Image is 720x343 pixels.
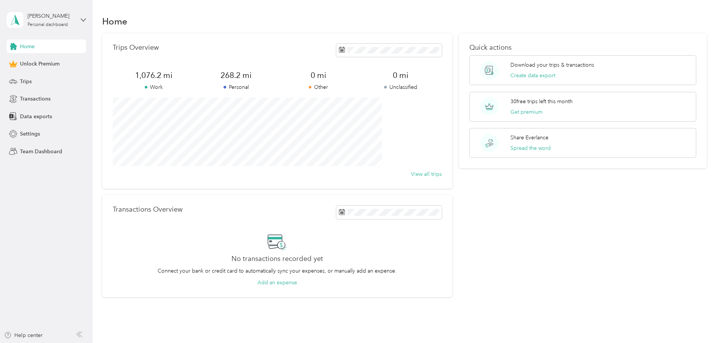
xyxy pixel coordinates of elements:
[510,61,594,69] p: Download your trips & transactions
[20,148,62,155] span: Team Dashboard
[195,70,277,81] span: 268.2 mi
[510,72,555,79] button: Create data export
[28,23,68,27] div: Personal dashboard
[113,70,195,81] span: 1,076.2 mi
[20,78,32,85] span: Trips
[277,83,359,91] p: Other
[469,44,696,52] p: Quick actions
[20,43,35,50] span: Home
[277,70,359,81] span: 0 mi
[20,60,60,68] span: Unlock Premium
[20,130,40,138] span: Settings
[510,144,551,152] button: Spread the word
[257,279,297,287] button: Add an expense
[158,267,397,275] p: Connect your bank or credit card to automatically sync your expenses, or manually add an expense.
[113,206,182,213] p: Transactions Overview
[28,12,75,20] div: [PERSON_NAME]
[510,98,573,105] p: 30 free trips left this month
[510,134,548,142] p: Share Everlance
[359,83,441,91] p: Unclassified
[510,108,542,116] button: Get premium
[113,83,195,91] p: Work
[4,331,43,339] button: Help center
[359,70,441,81] span: 0 mi
[113,44,159,52] p: Trips Overview
[102,17,127,25] h1: Home
[195,83,277,91] p: Personal
[411,170,442,178] button: View all trips
[678,301,720,343] iframe: Everlance-gr Chat Button Frame
[20,95,51,103] span: Transactions
[20,113,52,120] span: Data exports
[231,255,323,263] h2: No transactions recorded yet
